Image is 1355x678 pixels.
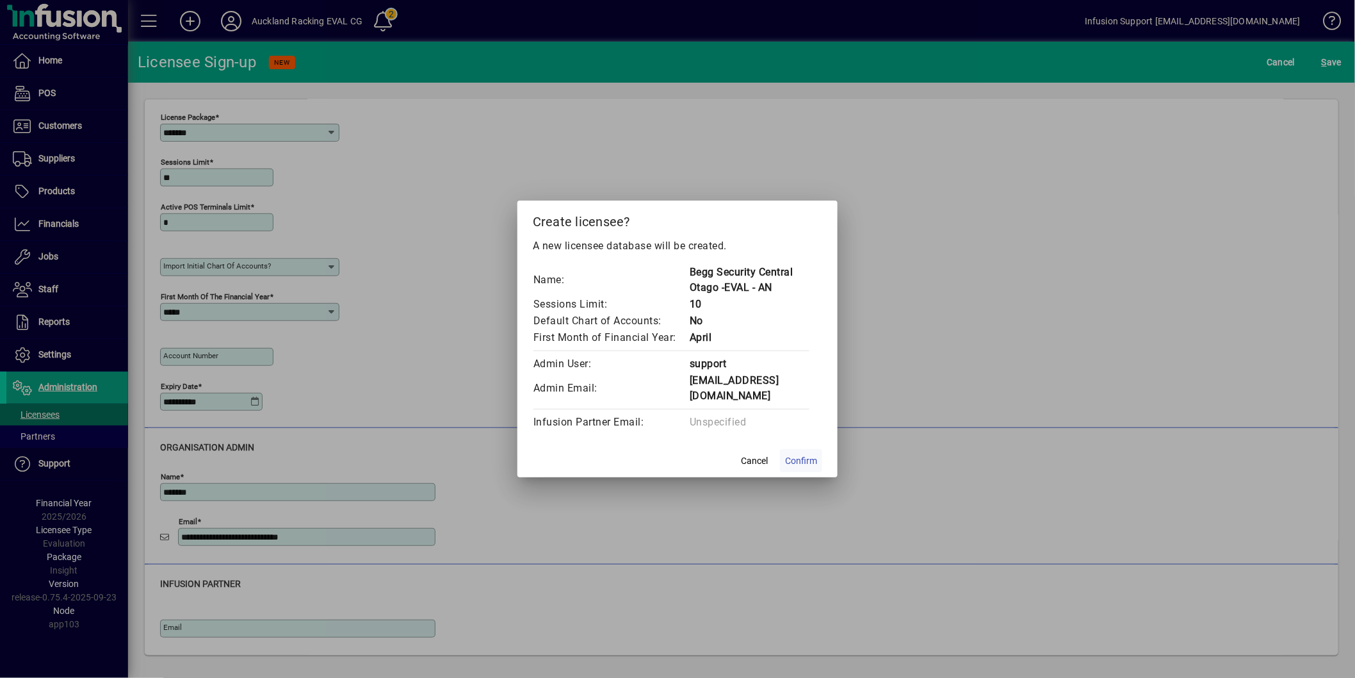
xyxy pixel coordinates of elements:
[533,238,822,254] p: A new licensee database will be created.
[689,372,822,404] td: [EMAIL_ADDRESS][DOMAIN_NAME]
[741,454,768,468] span: Cancel
[689,313,822,329] td: No
[533,313,689,329] td: Default Chart of Accounts:
[533,372,689,404] td: Admin Email:
[734,449,775,472] button: Cancel
[690,298,702,310] span: 10
[689,329,822,346] td: April
[785,454,817,468] span: Confirm
[533,264,689,296] td: Name:
[780,449,822,472] button: Confirm
[517,201,838,238] h2: Create licensee?
[533,296,689,313] td: Sessions Limit:
[533,329,689,346] td: First Month of Financial Year:
[689,356,822,372] td: support
[533,414,689,431] td: Infusion Partner Email:
[533,356,689,372] td: Admin User:
[689,264,822,296] td: Begg Security Central Otago -EVAL - AN
[690,416,747,428] span: Unspecified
